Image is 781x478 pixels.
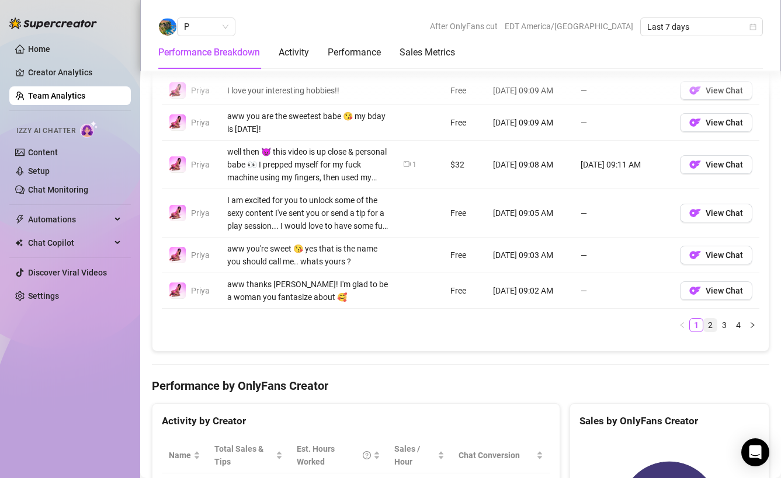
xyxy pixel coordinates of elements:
[680,163,752,172] a: OFView Chat
[443,189,486,238] td: Free
[675,318,689,332] li: Previous Page
[574,238,673,273] td: —
[459,449,534,462] span: Chat Conversion
[486,105,574,141] td: [DATE] 09:09 AM
[486,76,574,105] td: [DATE] 09:09 AM
[718,319,731,332] a: 3
[706,286,743,295] span: View Chat
[574,141,673,189] td: [DATE] 09:11 AM
[404,161,411,168] span: video-camera
[387,438,452,473] th: Sales / Hour
[680,253,752,263] a: OFView Chat
[80,121,98,138] img: AI Chatter
[214,442,273,468] span: Total Sales & Tips
[28,210,111,229] span: Automations
[680,246,752,264] button: OFView Chat
[297,442,370,468] div: Est. Hours Worked
[741,438,769,466] div: Open Intercom Messenger
[706,250,743,260] span: View Chat
[328,46,381,60] div: Performance
[191,286,210,295] span: Priya
[505,18,633,35] span: EDT America/[GEOGRAPHIC_DATA]
[169,449,191,462] span: Name
[169,114,186,131] img: Priya
[227,110,390,135] div: aww you are the sweetest babe 😘 my bday is [DATE]!
[486,273,574,309] td: [DATE] 09:02 AM
[486,189,574,238] td: [DATE] 09:05 AM
[28,148,58,157] a: Content
[443,105,486,141] td: Free
[486,141,574,189] td: [DATE] 09:08 AM
[443,273,486,309] td: Free
[28,63,122,82] a: Creator Analytics
[680,121,752,130] a: OFView Chat
[227,145,390,184] div: well then 😈 this video is up close & personal babe 👀 I prepped myself for my fuck machine using m...
[706,118,743,127] span: View Chat
[647,18,756,36] span: Last 7 days
[152,378,769,394] h4: Performance by OnlyFans Creator
[184,18,228,36] span: P
[745,318,759,332] li: Next Page
[675,318,689,332] button: left
[227,278,390,303] div: aww thanks [PERSON_NAME]! I'm glad to be a woman you fantasize about 🥰
[745,318,759,332] button: right
[28,166,50,176] a: Setup
[162,413,550,429] div: Activity by Creator
[191,250,210,260] span: Priya
[394,442,436,468] span: Sales / Hour
[15,215,25,224] span: thunderbolt
[717,318,731,332] li: 3
[28,185,88,194] a: Chat Monitoring
[703,318,717,332] li: 2
[680,155,752,174] button: OFView Chat
[689,207,701,219] img: OF
[679,322,686,329] span: left
[191,86,210,95] span: Priya
[28,291,59,301] a: Settings
[749,23,756,30] span: calendar
[191,118,210,127] span: Priya
[680,81,752,100] button: OFView Chat
[227,194,390,232] div: I am excited for you to unlock some of the sexy content I've sent you or send a tip for a play se...
[749,322,756,329] span: right
[16,125,75,137] span: Izzy AI Chatter
[169,282,186,299] img: Priya
[162,438,207,473] th: Name
[363,442,371,468] span: question-circle
[680,281,752,300] button: OFView Chat
[9,18,97,29] img: logo-BBDzfeDw.svg
[689,318,703,332] li: 1
[430,18,498,35] span: After OnlyFans cut
[574,105,673,141] td: —
[443,238,486,273] td: Free
[15,239,23,247] img: Chat Copilot
[579,413,759,429] div: Sales by OnlyFans Creator
[680,89,752,98] a: OFView Chat
[169,205,186,221] img: Priya
[279,46,309,60] div: Activity
[28,91,85,100] a: Team Analytics
[158,46,260,60] div: Performance Breakdown
[169,156,186,173] img: Priya
[680,289,752,298] a: OFView Chat
[706,208,743,218] span: View Chat
[689,159,701,170] img: OF
[443,141,486,189] td: $32
[191,160,210,169] span: Priya
[159,18,176,36] img: P
[704,319,717,332] a: 2
[28,268,107,277] a: Discover Viral Videos
[689,85,701,96] img: OF
[227,242,390,268] div: aww you're sweet 😘 yes that is the name you should call me.. whats yours ?
[706,86,743,95] span: View Chat
[689,285,701,296] img: OF
[169,82,186,99] img: Priya
[227,84,390,97] div: I love your interesting hobbies!!
[690,319,703,332] a: 1
[680,204,752,222] button: OFView Chat
[574,273,673,309] td: —
[486,238,574,273] td: [DATE] 09:03 AM
[452,438,550,473] th: Chat Conversion
[191,208,210,218] span: Priya
[731,318,745,332] li: 4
